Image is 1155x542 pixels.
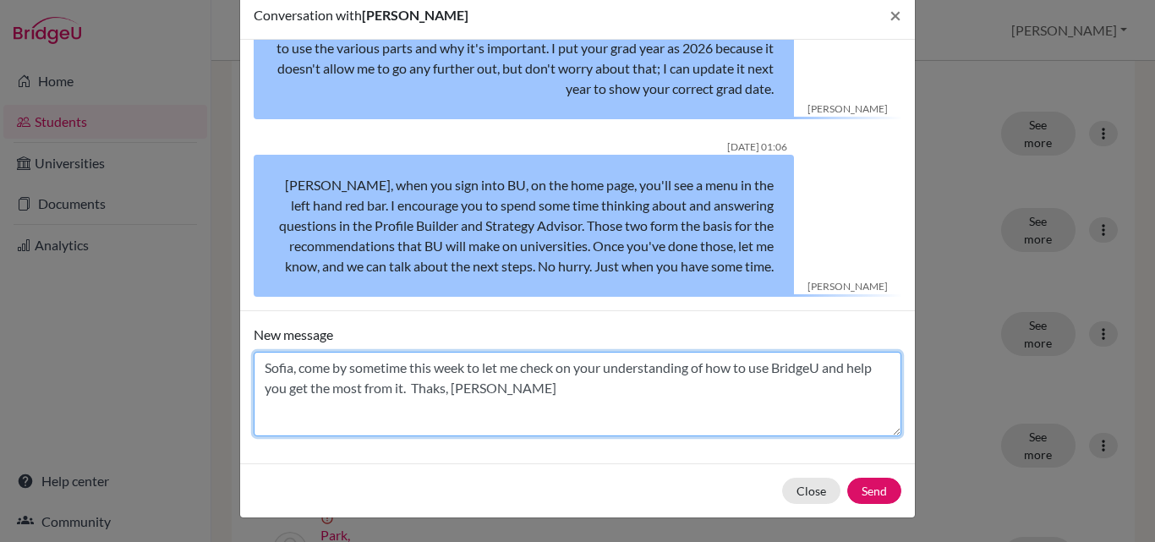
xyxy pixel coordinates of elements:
[254,7,362,23] span: Conversation with
[847,478,901,504] button: Send
[890,3,901,27] span: ×
[254,155,794,297] div: [PERSON_NAME], when you sign into BU, on the home page, you'll see a menu in the left hand red ba...
[254,325,333,345] label: New message
[807,101,888,117] p: [PERSON_NAME]
[362,7,468,23] span: [PERSON_NAME]
[807,279,888,294] p: [PERSON_NAME]
[782,478,840,504] button: Close
[254,140,794,155] p: [DATE] 01:06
